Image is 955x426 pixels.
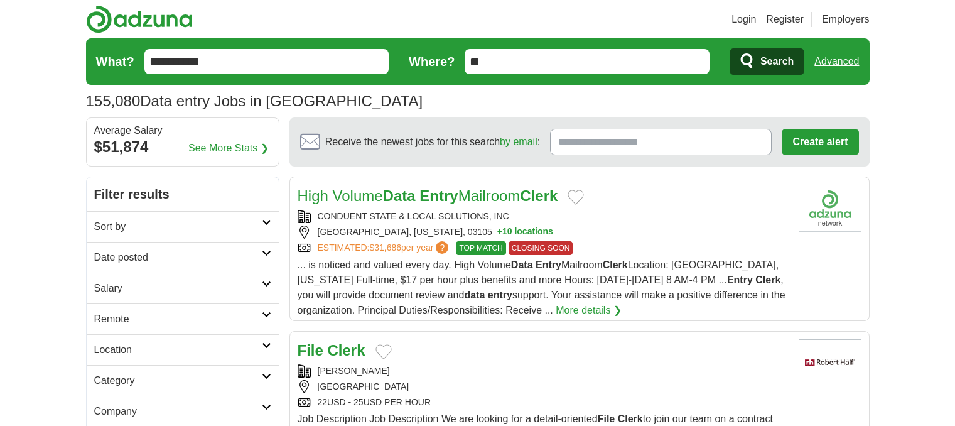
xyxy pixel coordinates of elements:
[86,5,193,33] img: Adzuna logo
[86,92,423,109] h1: Data entry Jobs in [GEOGRAPHIC_DATA]
[500,136,537,147] a: by email
[298,226,789,239] div: [GEOGRAPHIC_DATA], [US_STATE], 03105
[409,52,455,71] label: Where?
[814,49,859,74] a: Advanced
[488,290,512,300] strong: entry
[86,90,141,112] span: 155,080
[603,259,628,270] strong: Clerk
[87,177,279,211] h2: Filter results
[298,342,323,359] strong: File
[298,187,558,204] a: High VolumeData EntryMailroomClerk
[298,396,789,409] div: 22USD - 25USD PER HOUR
[464,290,485,300] strong: data
[87,365,279,396] a: Category
[511,259,533,270] strong: Data
[568,190,584,205] button: Add to favorite jobs
[87,334,279,365] a: Location
[782,129,858,155] button: Create alert
[766,12,804,27] a: Register
[94,219,262,234] h2: Sort by
[87,242,279,273] a: Date posted
[375,344,392,359] button: Add to favorite jobs
[755,275,780,285] strong: Clerk
[318,241,451,255] a: ESTIMATED:$31,686per year?
[536,259,561,270] strong: Entry
[94,342,262,358] h2: Location
[298,380,789,393] div: [GEOGRAPHIC_DATA]
[328,342,365,359] strong: Clerk
[369,243,401,253] span: $31,686
[94,126,271,136] div: Average Salary
[618,413,643,424] strong: Clerk
[94,281,262,296] h2: Salary
[383,187,416,204] strong: Data
[799,339,861,386] img: Robert Half logo
[298,342,365,359] a: File Clerk
[318,366,390,376] a: [PERSON_NAME]
[799,185,861,232] img: Company logo
[497,226,502,239] span: +
[87,211,279,242] a: Sort by
[87,303,279,334] a: Remote
[419,187,458,204] strong: Entry
[188,141,269,156] a: See More Stats ❯
[509,241,573,255] span: CLOSING SOON
[436,241,448,254] span: ?
[556,303,622,318] a: More details ❯
[96,52,134,71] label: What?
[730,48,804,75] button: Search
[94,404,262,419] h2: Company
[497,226,553,239] button: +10 locations
[298,210,789,223] div: CONDUENT STATE & LOCAL SOLUTIONS, INC
[94,136,271,158] div: $51,874
[456,241,505,255] span: TOP MATCH
[727,275,753,285] strong: Entry
[520,187,558,204] strong: Clerk
[94,312,262,327] h2: Remote
[325,134,540,150] span: Receive the newest jobs for this search :
[731,12,756,27] a: Login
[760,49,794,74] span: Search
[87,273,279,303] a: Salary
[298,259,785,315] span: ... is noticed and valued every day. High Volume Mailroom Location: [GEOGRAPHIC_DATA], [US_STATE]...
[598,413,615,424] strong: File
[822,12,870,27] a: Employers
[94,373,262,388] h2: Category
[94,250,262,265] h2: Date posted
